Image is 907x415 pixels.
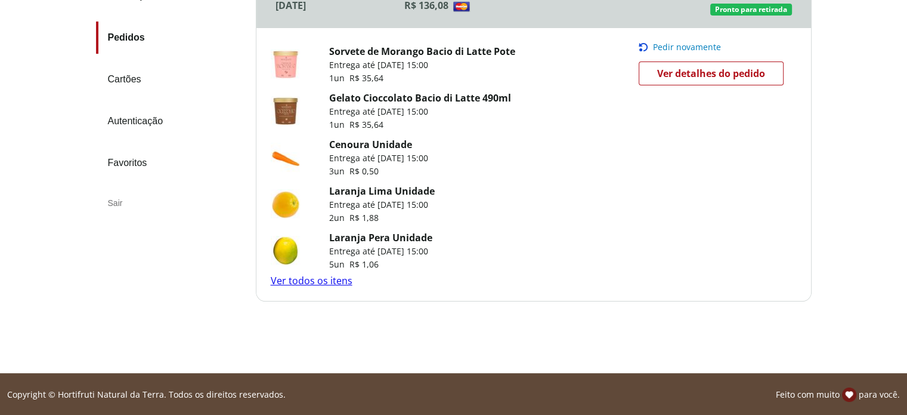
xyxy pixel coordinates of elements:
[271,50,301,79] img: Sorvete de Morango Bacio di Latte Pote
[329,72,349,84] span: 1 un
[96,147,246,179] a: Favoritos
[329,91,511,104] a: Gelato Cioccolato Bacio di Latte 490ml
[271,274,352,287] a: Ver todos os itens
[329,259,349,270] span: 5 un
[776,388,900,402] p: Feito com muito para você.
[715,5,787,14] span: Pronto para retirada
[329,119,349,130] span: 1 un
[329,199,435,211] p: Entrega até [DATE] 15:00
[329,245,432,257] p: Entrega até [DATE] 15:00
[329,212,349,223] span: 2 un
[329,152,428,164] p: Entrega até [DATE] 15:00
[5,388,902,402] div: Linha de sessão
[349,259,379,270] span: R$ 1,06
[657,64,765,82] span: Ver detalhes do pedido
[349,165,379,177] span: R$ 0,50
[329,45,515,58] a: Sorvete de Morango Bacio di Latte Pote
[349,72,383,84] span: R$ 35,64
[329,59,515,71] p: Entrega até [DATE] 15:00
[329,138,412,151] a: Cenoura Unidade
[329,231,432,244] a: Laranja Pera Unidade
[653,42,721,52] span: Pedir novamente
[842,388,856,402] img: amor
[271,96,301,126] img: Gelato Cioccolato Bacio di Latte 490ml
[639,42,791,52] button: Pedir novamente
[96,63,246,96] a: Cartões
[271,143,301,173] img: Cenoura Unidade
[329,165,349,177] span: 3 un
[639,62,784,85] a: Ver detalhes do pedido
[96,21,246,54] a: Pedidos
[96,105,246,137] a: Autenticação
[96,189,246,217] div: Sair
[329,185,435,198] a: Laranja Lima Unidade
[271,189,301,219] img: Laranja Lima Unidade
[271,236,301,266] img: Laranja Pera Unidade
[7,389,286,401] p: Copyright © Hortifruti Natural da Terra. Todos os direitos reservados.
[349,212,379,223] span: R$ 1,88
[329,106,511,118] p: Entrega até [DATE] 15:00
[349,119,383,130] span: R$ 35,64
